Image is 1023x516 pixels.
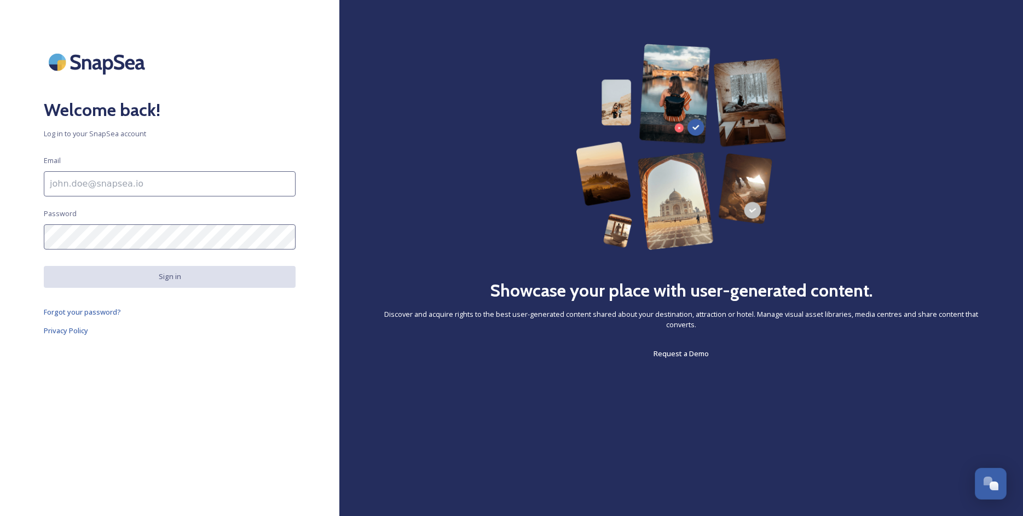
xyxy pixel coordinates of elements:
[44,97,296,123] h2: Welcome back!
[44,307,121,317] span: Forgot your password?
[44,129,296,139] span: Log in to your SnapSea account
[44,326,88,335] span: Privacy Policy
[44,171,296,196] input: john.doe@snapsea.io
[44,208,77,219] span: Password
[44,155,61,166] span: Email
[383,309,979,330] span: Discover and acquire rights to the best user-generated content shared about your destination, att...
[44,324,296,337] a: Privacy Policy
[654,349,709,358] span: Request a Demo
[490,277,873,304] h2: Showcase your place with user-generated content.
[44,266,296,287] button: Sign in
[654,347,709,360] a: Request a Demo
[975,468,1007,500] button: Open Chat
[576,44,787,250] img: 63b42ca75bacad526042e722_Group%20154-p-800.png
[44,44,153,80] img: SnapSea Logo
[44,305,296,318] a: Forgot your password?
